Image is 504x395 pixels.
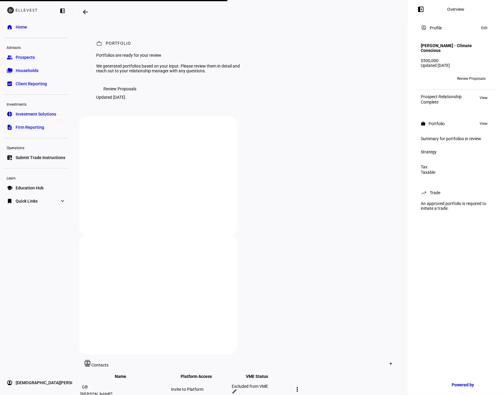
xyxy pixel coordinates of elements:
[429,121,445,126] div: Portfolio
[4,100,69,108] div: Investments
[7,81,13,87] eth-mat-symbol: bid_landscape
[171,387,231,392] div: Invite to Platform
[7,54,13,60] eth-mat-symbol: group
[91,363,108,368] span: Contacts
[457,74,486,83] span: Review Proposals
[7,24,13,30] eth-mat-symbol: home
[16,198,38,204] span: Quick Links
[453,74,491,83] button: Review Proposals
[7,68,13,74] eth-mat-symbol: folder_copy
[430,26,442,30] div: Profile
[421,94,462,99] div: Prospect Relationship
[421,63,491,68] div: Updated [DATE]
[421,170,491,175] div: Taxable
[106,41,131,47] div: Portfolio
[481,24,488,32] span: Edit
[421,58,491,63] div: $500,000
[421,100,462,104] div: Complete
[232,389,237,394] mat-icon: edit
[480,120,488,127] span: View
[421,149,491,154] div: Strategy
[96,95,125,100] div: Updated [DATE]
[7,124,13,130] eth-mat-symbol: description
[294,386,301,393] mat-icon: more_vert
[7,380,13,386] eth-mat-symbol: account_circle
[96,64,244,73] div: We generated portfolios based on your input. Please review them in detail and reach out to your r...
[60,198,66,204] eth-mat-symbol: expand_more
[478,24,491,32] button: Edit
[246,374,277,379] span: VME Status
[4,78,69,90] a: bid_landscapeClient Reporting
[430,190,441,195] div: Trade
[96,83,144,95] button: Review Proposals
[7,111,13,117] eth-mat-symbol: pie_chart
[421,190,427,196] mat-icon: trending_up
[16,68,38,74] span: Households
[4,143,69,152] div: Operations
[16,111,56,117] span: Investment Solutions
[4,108,69,120] a: pie_chartInvestment Solutions
[480,94,488,101] span: View
[103,83,136,95] span: Review Proposals
[96,53,244,58] div: Portfolios are ready for your review
[7,185,13,191] eth-mat-symbol: school
[60,8,66,14] eth-mat-symbol: left_panel_close
[417,199,494,213] div: An approved portfolio is required to initiate a trade.
[421,24,491,32] eth-panel-overview-card-header: Profile
[421,25,427,31] mat-icon: account_circle
[424,77,428,81] span: SV
[181,374,221,379] span: Platform Access
[16,155,65,161] span: Submit Trade Instructions
[4,51,69,63] a: groupProspects
[7,198,13,204] eth-mat-symbol: bookmark
[232,384,291,389] div: Excluded from VME
[4,43,69,51] div: Advisors
[421,136,491,141] div: Summary for portfolios in review
[447,7,465,12] div: Overview
[84,360,91,367] mat-icon: contacts
[433,77,437,81] span: +2
[80,382,90,392] div: GB
[421,43,491,53] h4: [PERSON_NAME] - Climate Conscious
[16,185,44,191] span: Education Hub
[96,41,102,47] mat-icon: work
[4,173,69,182] div: Learn
[421,189,491,196] eth-panel-overview-card-header: Trade
[477,120,491,127] button: View
[421,120,491,127] eth-panel-overview-card-header: Portfolio
[417,6,425,13] mat-icon: left_panel_open
[115,374,135,379] span: Name
[477,94,491,101] button: View
[82,8,89,16] mat-icon: arrow_backwards
[421,121,426,126] mat-icon: work
[7,155,13,161] eth-mat-symbol: list_alt_add
[16,124,44,130] span: Firm Reporting
[449,379,495,390] a: Powered by
[16,380,92,386] span: [DEMOGRAPHIC_DATA][PERSON_NAME]
[16,24,27,30] span: Home
[4,121,69,133] a: descriptionFirm Reporting
[4,65,69,77] a: folder_copyHouseholds
[421,164,491,169] div: Tax
[16,81,47,87] span: Client Reporting
[16,54,35,60] span: Prospects
[4,21,69,33] a: homeHome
